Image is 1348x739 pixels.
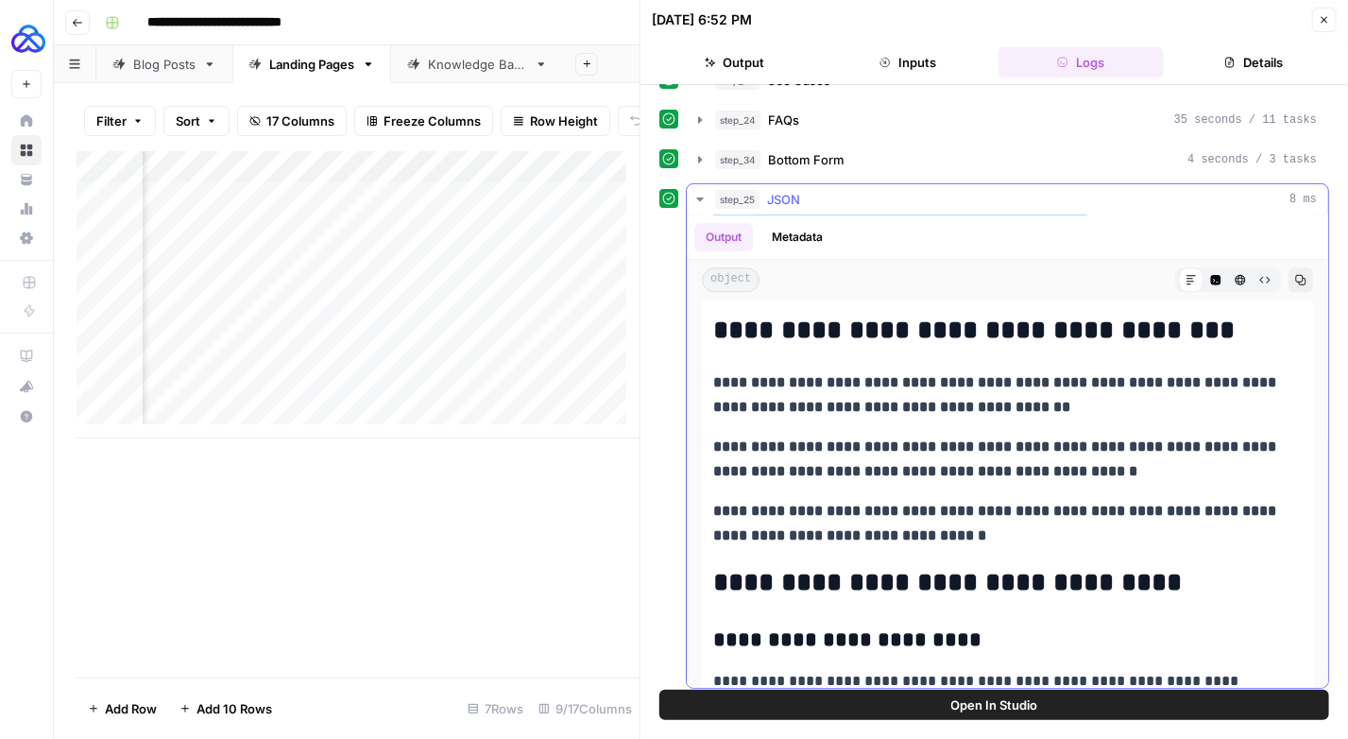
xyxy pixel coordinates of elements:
[11,15,42,62] button: Workspace: AUQ
[760,223,834,251] button: Metadata
[531,694,640,724] div: 9/17 Columns
[269,55,354,74] div: Landing Pages
[11,341,42,371] a: AirOps Academy
[998,47,1164,77] button: Logs
[354,106,493,136] button: Freeze Columns
[196,699,272,718] span: Add 10 Rows
[428,55,527,74] div: Knowledge Base
[11,402,42,432] button: Help + Support
[11,164,42,195] a: Your Data
[237,106,347,136] button: 17 Columns
[687,215,1328,688] div: 8 ms
[176,112,200,130] span: Sort
[768,150,845,169] span: Bottom Form
[168,694,283,724] button: Add 10 Rows
[715,150,760,169] span: step_34
[11,22,45,56] img: AUQ Logo
[11,106,42,136] a: Home
[11,194,42,224] a: Usage
[12,372,41,401] div: What's new?
[715,190,759,209] span: step_25
[768,111,799,129] span: FAQs
[105,699,157,718] span: Add Row
[715,111,760,129] span: step_24
[460,694,531,724] div: 7 Rows
[84,106,156,136] button: Filter
[133,55,196,74] div: Blog Posts
[767,190,800,209] span: JSON
[1174,112,1317,129] span: 35 seconds / 11 tasks
[1171,47,1337,77] button: Details
[951,696,1038,714] span: Open In Studio
[694,223,753,251] button: Output
[11,371,42,402] button: What's new?
[687,105,1328,135] button: 35 seconds / 11 tasks
[163,106,230,136] button: Sort
[96,45,232,83] a: Blog Posts
[11,135,42,165] a: Browse
[702,267,759,292] span: object
[1187,151,1317,168] span: 4 seconds / 3 tasks
[659,690,1329,720] button: Open In Studio
[96,112,127,130] span: Filter
[687,145,1328,175] button: 4 seconds / 3 tasks
[530,112,598,130] span: Row Height
[825,47,990,77] button: Inputs
[77,694,168,724] button: Add Row
[384,112,481,130] span: Freeze Columns
[1289,191,1317,208] span: 8 ms
[501,106,610,136] button: Row Height
[652,47,817,77] button: Output
[391,45,564,83] a: Knowledge Base
[266,112,334,130] span: 17 Columns
[11,223,42,253] a: Settings
[232,45,391,83] a: Landing Pages
[652,10,752,29] div: [DATE] 6:52 PM
[687,184,1328,215] button: 8 ms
